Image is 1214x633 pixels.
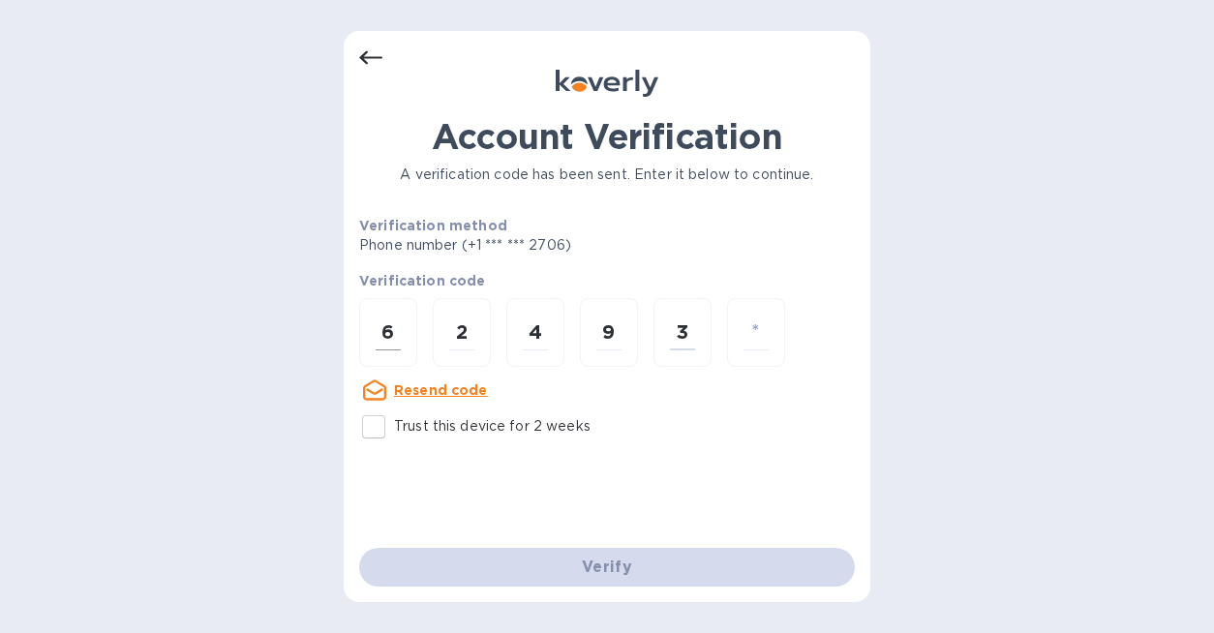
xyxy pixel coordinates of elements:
[359,271,855,290] p: Verification code
[359,218,507,233] b: Verification method
[359,165,855,185] p: A verification code has been sent. Enter it below to continue.
[394,382,488,398] u: Resend code
[394,416,591,437] p: Trust this device for 2 weeks
[359,235,719,256] p: Phone number (+1 *** *** 2706)
[359,116,855,157] h1: Account Verification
